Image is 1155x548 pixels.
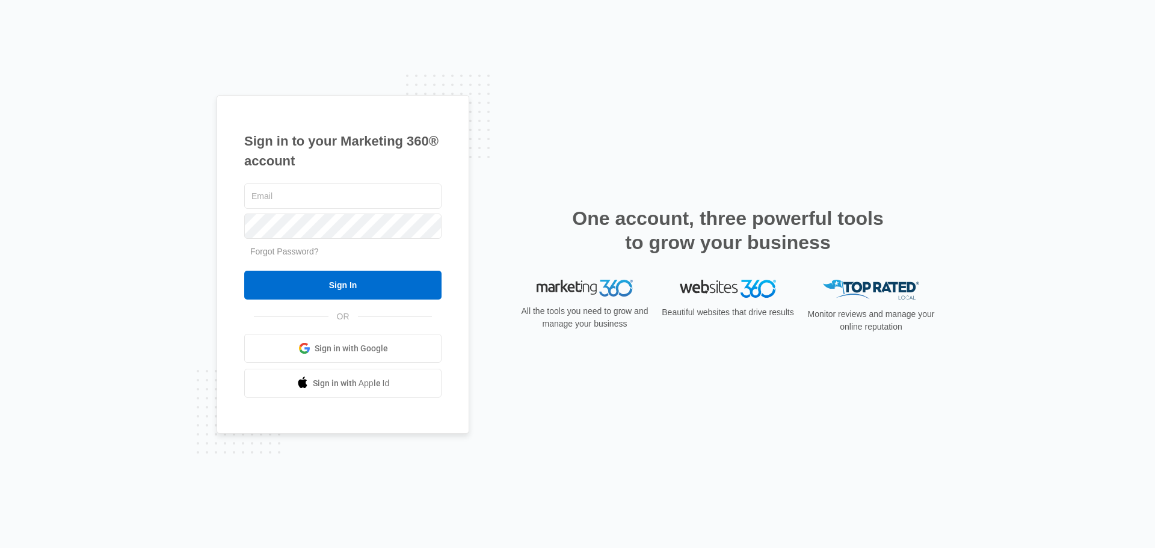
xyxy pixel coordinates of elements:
[661,306,795,319] p: Beautiful websites that drive results
[517,305,652,330] p: All the tools you need to grow and manage your business
[823,280,919,300] img: Top Rated Local
[804,308,938,333] p: Monitor reviews and manage your online reputation
[313,377,390,390] span: Sign in with Apple Id
[315,342,388,355] span: Sign in with Google
[680,280,776,297] img: Websites 360
[250,247,319,256] a: Forgot Password?
[328,310,358,323] span: OR
[244,271,442,300] input: Sign In
[244,369,442,398] a: Sign in with Apple Id
[244,183,442,209] input: Email
[568,206,887,254] h2: One account, three powerful tools to grow your business
[244,131,442,171] h1: Sign in to your Marketing 360® account
[244,334,442,363] a: Sign in with Google
[537,280,633,297] img: Marketing 360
